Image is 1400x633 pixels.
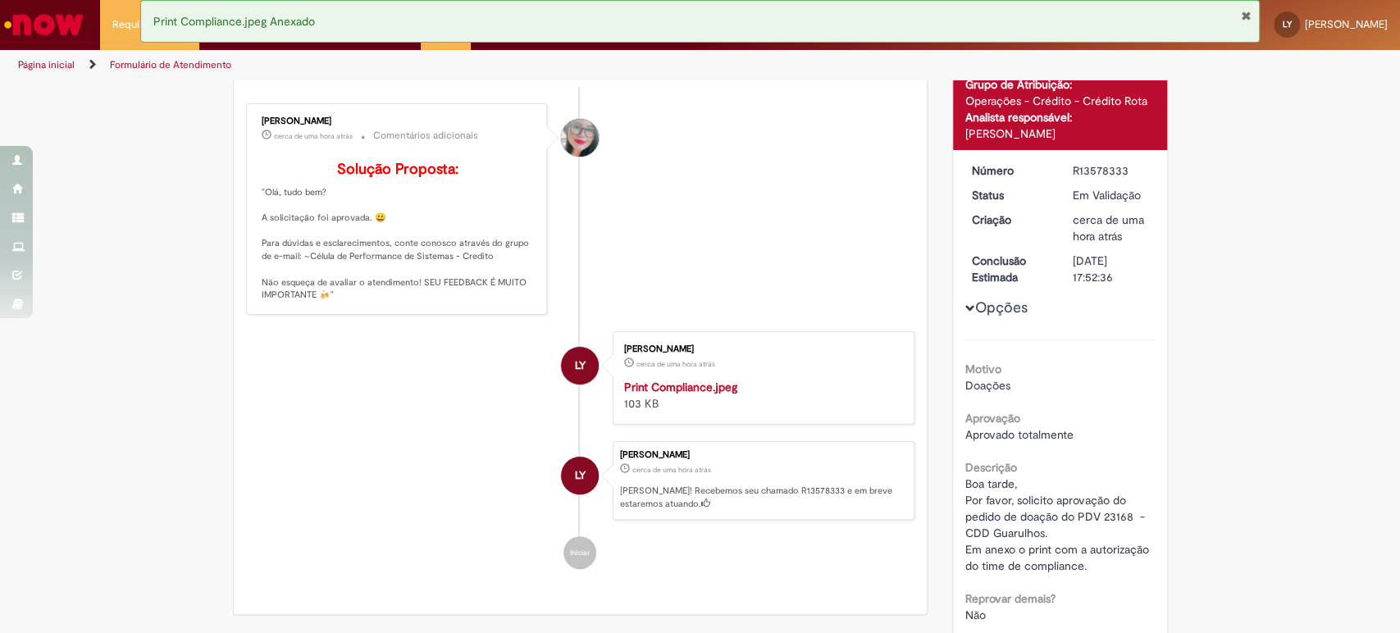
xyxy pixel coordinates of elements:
[110,58,231,71] a: Formulário de Atendimento
[575,456,586,495] span: LY
[624,344,897,354] div: [PERSON_NAME]
[1073,212,1149,244] div: 29/09/2025 16:52:33
[246,441,915,520] li: Luis Felipe Heidy Lima Yokota
[965,93,1155,109] div: Operações - Crédito - Crédito Rota
[1305,17,1388,31] span: [PERSON_NAME]
[620,485,905,510] p: [PERSON_NAME]! Recebemos seu chamado R13578333 e em breve estaremos atuando.
[262,162,535,302] p: "Olá, tudo bem? A solicitação foi aprovada. 😀 Para dúvidas e esclarecimentos, conte conosco atrav...
[624,379,897,412] div: 103 KB
[636,359,715,369] span: cerca de uma hora atrás
[274,131,353,141] span: cerca de uma hora atrás
[1073,212,1144,244] time: 29/09/2025 16:52:33
[18,58,75,71] a: Página inicial
[1073,162,1149,179] div: R13578333
[153,14,315,29] span: Print Compliance.jpeg Anexado
[274,131,353,141] time: 29/09/2025 17:17:12
[965,378,1010,393] span: Doações
[337,160,458,179] b: Solução Proposta:
[1283,19,1292,30] span: LY
[965,411,1020,426] b: Aprovação
[965,427,1074,442] span: Aprovado totalmente
[965,362,1001,376] b: Motivo
[965,76,1155,93] div: Grupo de Atribuição:
[561,457,599,494] div: Luis Felipe Heidy Lima Yokota
[561,347,599,385] div: Luis Felipe Heidy Lima Yokota
[965,125,1155,142] div: [PERSON_NAME]
[965,608,986,622] span: Não
[12,50,921,80] ul: Trilhas de página
[960,212,1060,228] dt: Criação
[965,591,1056,606] b: Reprovar demais?
[1240,9,1251,22] button: Fechar Notificação
[965,476,1152,573] span: Boa tarde, Por favor, solicito aprovação do pedido de doação do PDV 23168 - CDD Guarulhos. Em ane...
[1073,212,1144,244] span: cerca de uma hora atrás
[561,119,599,157] div: Franciele Fernanda Melo dos Santos
[1073,253,1149,285] div: [DATE] 17:52:36
[960,187,1060,203] dt: Status
[632,465,711,475] span: cerca de uma hora atrás
[575,346,586,385] span: LY
[965,460,1017,475] b: Descrição
[632,465,711,475] time: 29/09/2025 16:52:33
[373,129,478,143] small: Comentários adicionais
[246,87,915,585] ul: Histórico de tíquete
[262,116,535,126] div: [PERSON_NAME]
[1073,187,1149,203] div: Em Validação
[112,16,170,33] span: Requisições
[960,253,1060,285] dt: Conclusão Estimada
[965,109,1155,125] div: Analista responsável:
[620,450,905,460] div: [PERSON_NAME]
[624,380,737,394] a: Print Compliance.jpeg
[2,8,86,41] img: ServiceNow
[960,162,1060,179] dt: Número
